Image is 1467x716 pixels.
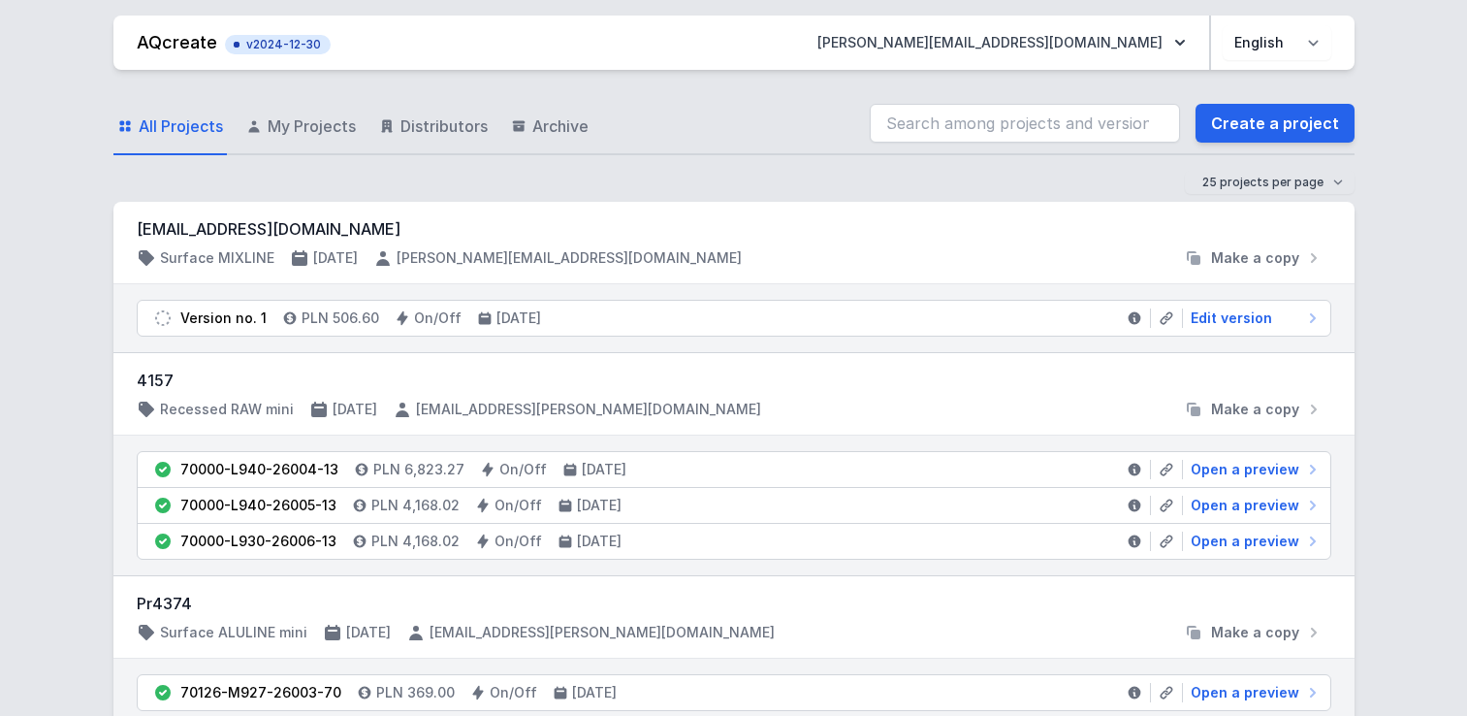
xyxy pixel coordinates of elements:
h4: [EMAIL_ADDRESS][PERSON_NAME][DOMAIN_NAME] [416,400,761,419]
span: All Projects [139,114,223,138]
h4: [DATE] [582,460,626,479]
h4: [DATE] [333,400,377,419]
button: Make a copy [1176,248,1331,268]
a: Archive [507,99,592,155]
button: Make a copy [1176,623,1331,642]
h4: PLN 369.00 [376,683,455,702]
div: 70000-L940-26005-13 [180,496,336,515]
h4: [DATE] [496,309,541,328]
h4: Recessed RAW mini [160,400,294,419]
a: Open a preview [1183,496,1323,515]
div: 70126-M927-26003-70 [180,683,341,702]
a: My Projects [242,99,360,155]
h4: Surface ALULINE mini [160,623,307,642]
h4: [EMAIL_ADDRESS][PERSON_NAME][DOMAIN_NAME] [430,623,775,642]
h4: PLN 4,168.02 [371,532,460,551]
span: Distributors [400,114,488,138]
h4: [DATE] [346,623,391,642]
h4: PLN 506.60 [302,309,379,328]
h4: PLN 4,168.02 [371,496,460,515]
h4: [DATE] [572,683,617,702]
a: AQcreate [137,32,217,52]
span: Archive [532,114,589,138]
div: 70000-L930-26006-13 [180,532,336,551]
div: 70000-L940-26004-13 [180,460,338,479]
span: Open a preview [1191,683,1299,702]
a: Distributors [375,99,492,155]
h4: [DATE] [313,248,358,268]
h4: On/Off [490,683,537,702]
h3: [EMAIL_ADDRESS][DOMAIN_NAME] [137,217,1331,241]
h4: [PERSON_NAME][EMAIL_ADDRESS][DOMAIN_NAME] [397,248,742,268]
a: All Projects [113,99,227,155]
a: Create a project [1196,104,1355,143]
h4: [DATE] [577,496,622,515]
input: Search among projects and versions... [870,104,1180,143]
h4: On/Off [414,309,462,328]
a: Edit version [1183,309,1323,328]
span: Open a preview [1191,532,1299,551]
h4: [DATE] [577,532,622,551]
span: Make a copy [1211,623,1299,642]
h3: 4157 [137,369,1331,392]
h4: PLN 6,823.27 [373,460,464,479]
button: Make a copy [1176,400,1331,419]
span: My Projects [268,114,356,138]
div: Version no. 1 [180,309,267,328]
a: Open a preview [1183,683,1323,702]
span: Open a preview [1191,460,1299,479]
span: Make a copy [1211,248,1299,268]
select: Choose language [1223,25,1331,60]
span: v2024-12-30 [235,37,321,52]
h4: On/Off [499,460,547,479]
button: [PERSON_NAME][EMAIL_ADDRESS][DOMAIN_NAME] [802,25,1201,60]
h3: Pr4374 [137,592,1331,615]
h4: Surface MIXLINE [160,248,274,268]
span: Make a copy [1211,400,1299,419]
span: Open a preview [1191,496,1299,515]
h4: On/Off [494,532,542,551]
h4: On/Off [494,496,542,515]
a: Open a preview [1183,460,1323,479]
img: draft.svg [153,309,173,328]
button: v2024-12-30 [225,31,331,54]
span: Edit version [1191,309,1272,328]
a: Open a preview [1183,532,1323,551]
